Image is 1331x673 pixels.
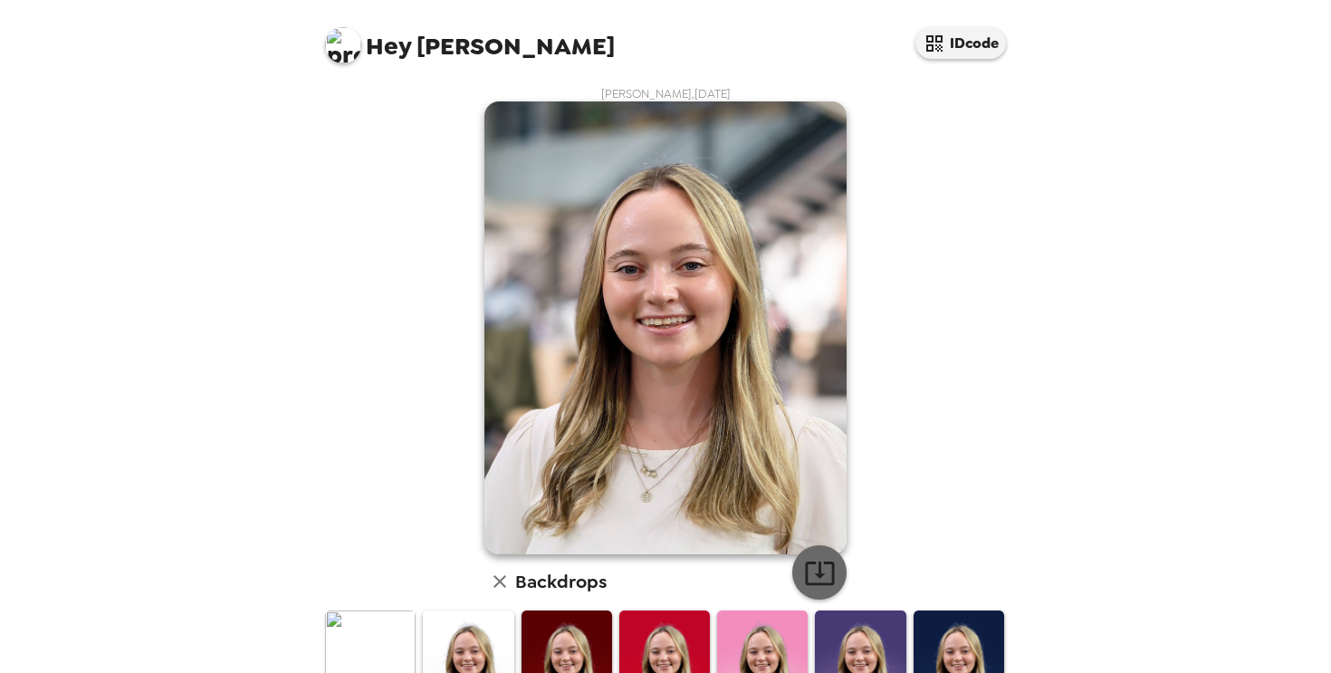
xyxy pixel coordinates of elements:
[515,567,607,596] h6: Backdrops
[601,86,731,101] span: [PERSON_NAME] , [DATE]
[915,27,1006,59] button: IDcode
[366,30,411,62] span: Hey
[484,101,847,554] img: user
[325,18,615,59] span: [PERSON_NAME]
[325,27,361,63] img: profile pic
